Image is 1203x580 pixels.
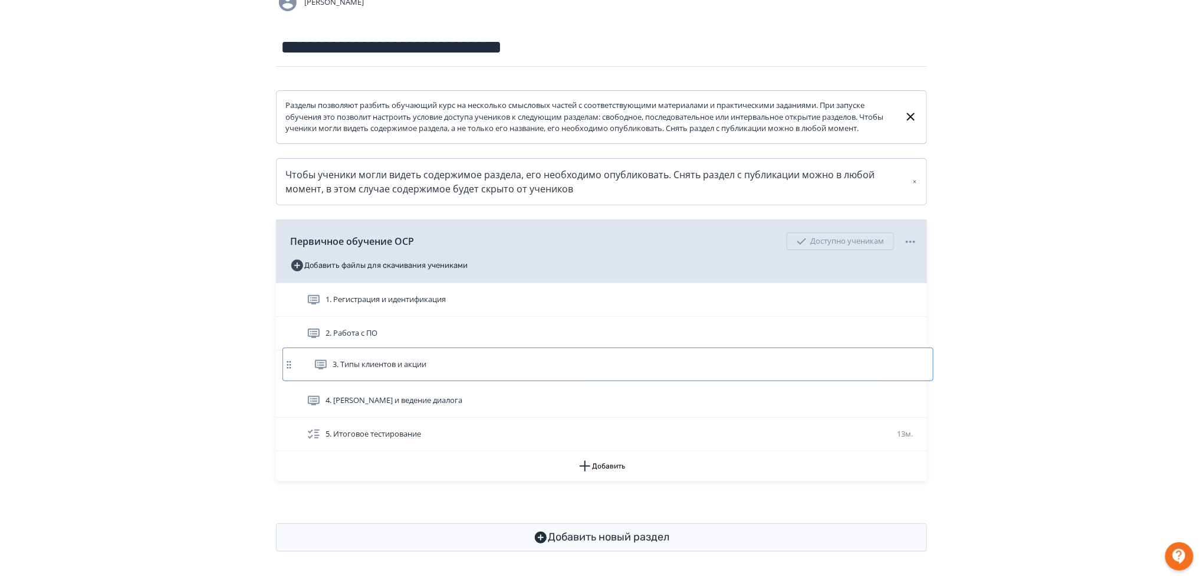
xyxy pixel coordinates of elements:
div: Чтобы ученики могли видеть содержимое раздела, его необходимо опубликовать. Снять раздел с публик... [285,168,918,196]
button: Добавить файлы для скачивания учениками [290,256,468,275]
div: Доступно ученикам [787,232,894,250]
button: Добавить [276,451,927,481]
span: Первичное обучение ОСР [290,234,414,248]
button: Добавить новый раздел [276,523,927,552]
div: Разделы позволяют разбить обучающий курс на несколько смысловых частей с соответствующими материа... [285,100,895,135]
